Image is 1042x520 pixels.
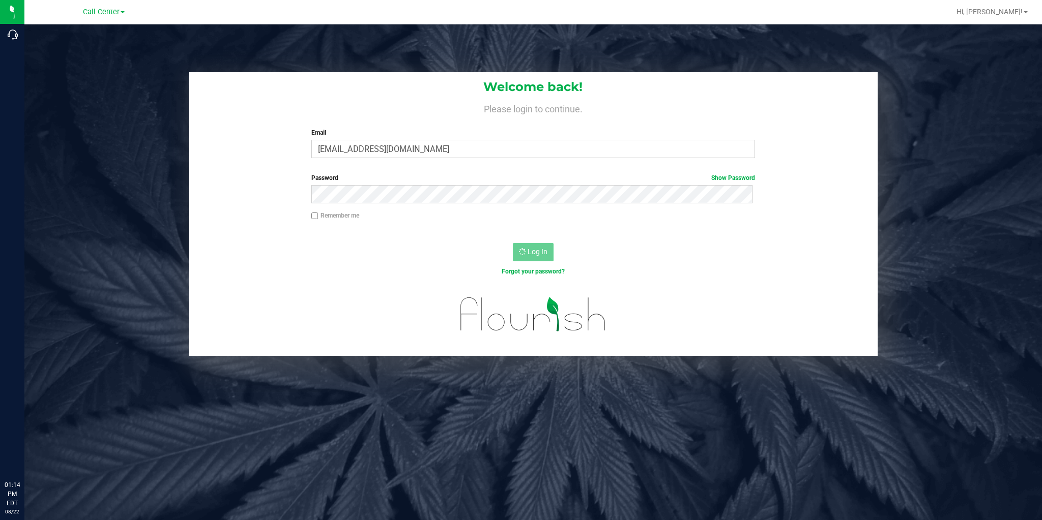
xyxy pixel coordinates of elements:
[83,8,120,16] span: Call Center
[513,243,554,261] button: Log In
[189,102,877,114] h4: Please login to continue.
[957,8,1023,16] span: Hi, [PERSON_NAME]!
[711,174,755,181] a: Show Password
[528,248,547,256] span: Log In
[5,480,20,508] p: 01:14 PM EDT
[5,508,20,515] p: 08/22
[502,268,565,275] a: Forgot your password?
[447,287,619,342] img: flourish_logo.svg
[311,211,359,220] label: Remember me
[311,174,338,181] span: Password
[311,128,755,137] label: Email
[311,212,319,220] input: Remember me
[189,80,877,94] h1: Welcome back!
[8,29,18,40] inline-svg: Call Center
